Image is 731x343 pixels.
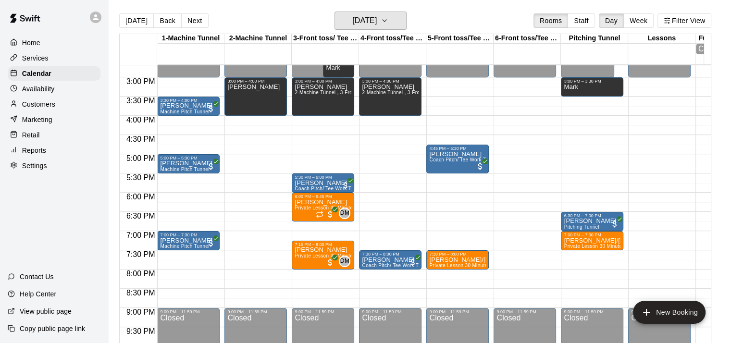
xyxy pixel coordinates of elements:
[8,159,100,173] a: Settings
[633,301,706,324] button: add
[429,157,498,162] span: Coach Pitch/ Tee Work Tunnel
[362,309,419,314] div: 9:00 PM – 11:59 PM
[124,289,158,297] span: 8:30 PM
[343,256,350,267] span: Dylan Mehl
[181,13,208,28] button: Next
[292,173,354,193] div: 5:30 PM – 6:00 PM: Coach Pitch/ Tee Work Tunnel
[564,79,620,84] div: 3:00 PM – 3:30 PM
[157,34,224,43] div: 1-Machine Tunnel
[22,115,52,124] p: Marketing
[119,13,154,28] button: [DATE]
[564,233,620,237] div: 7:00 PM – 7:30 PM
[561,231,623,250] div: 7:00 PM – 7:30 PM: Adams/Tony
[22,99,55,109] p: Customers
[227,79,284,84] div: 3:00 PM – 4:00 PM
[295,175,351,180] div: 5:30 PM – 6:00 PM
[292,77,354,116] div: 3:00 PM – 4:00 PM: Sean
[292,241,354,269] div: 7:15 PM – 8:00 PM: Private Lesson 45 Minutes- Hitting/Catching
[295,79,351,84] div: 3:00 PM – 4:00 PM
[564,309,620,314] div: 9:00 PM – 11:59 PM
[610,219,619,229] span: All customers have paid
[496,309,553,314] div: 9:00 PM – 11:59 PM
[124,77,158,86] span: 3:00 PM
[359,250,421,269] div: 7:30 PM – 8:00 PM: Delvin Frank
[227,309,284,314] div: 9:00 PM – 11:59 PM
[22,38,40,48] p: Home
[20,272,54,282] p: Contact Us
[124,250,158,258] span: 7:30 PM
[160,167,209,172] span: Machine Pitch Tunnel
[568,13,595,28] button: Staff
[564,224,599,230] span: Pitching Tunnel
[599,13,624,28] button: Day
[533,13,568,28] button: Rooms
[206,161,216,171] span: All customers have paid
[564,213,620,218] div: 6:30 PM – 7:00 PM
[160,156,217,160] div: 5:00 PM – 5:30 PM
[157,97,220,116] div: 3:30 PM – 4:00 PM: Machine Pitch Tunnel
[292,34,359,43] div: 3-Front toss/ Tee Tunnel
[475,161,485,171] span: All customers have paid
[362,79,419,84] div: 3:00 PM – 4:00 PM
[8,82,100,96] a: Availability
[429,146,486,151] div: 4:45 PM – 5:30 PM
[160,109,209,114] span: Machine Pitch Tunnel
[224,34,292,43] div: 2-Machine Tunnel
[657,13,711,28] button: Filter View
[564,244,681,249] span: Private Lesson 30 Minutes-Pitching (Baseball Only)
[325,257,335,267] span: All customers have paid
[8,51,100,65] a: Services
[429,263,528,268] span: Private Lesson 30 Minutes-Hitting/Catching
[295,194,351,199] div: 6:00 PM – 6:45 PM
[124,135,158,143] span: 4:30 PM
[8,66,100,81] a: Calendar
[8,128,100,142] a: Retail
[340,257,349,266] span: DM
[224,77,287,116] div: 3:00 PM – 4:00 PM: Sean
[295,205,395,210] span: Private Lesson 45 Minutes- Hitting/Catching
[206,104,216,113] span: All customers have paid
[426,145,489,173] div: 4:45 PM – 5:30 PM: Elias Bell
[561,77,623,97] div: 3:00 PM – 3:30 PM: Mark
[160,244,209,249] span: Machine Pitch Tunnel
[124,212,158,220] span: 6:30 PM
[429,309,486,314] div: 9:00 PM – 11:59 PM
[426,250,489,269] div: 7:30 PM – 8:00 PM: Adams/Tony
[22,53,49,63] p: Services
[157,231,220,250] div: 7:00 PM – 7:30 PM: Kiyomi Rogers
[325,209,335,219] span: All customers have paid
[124,308,158,316] span: 9:00 PM
[22,146,46,155] p: Reports
[341,181,350,190] span: All customers have paid
[494,34,561,43] div: 6-Front toss/Tee Tunnel
[429,252,486,257] div: 7:30 PM – 8:00 PM
[561,34,628,43] div: Pitching Tunnel
[408,257,418,267] span: All customers have paid
[20,306,72,316] p: View public page
[323,58,354,77] div: 2:30 PM – 3:00 PM: Mark
[160,309,217,314] div: 9:00 PM – 11:59 PM
[362,263,431,268] span: Coach Pitch/ Tee Work Tunnel
[8,36,100,50] a: Home
[20,324,85,333] p: Copy public page link
[124,193,158,201] span: 6:00 PM
[295,253,395,258] span: Private Lesson 45 Minutes- Hitting/Catching
[124,269,158,278] span: 8:00 PM
[124,97,158,105] span: 3:30 PM
[295,90,454,95] span: 2-Machine Tunnel , 3-Front toss/ Tee Tunnel , 4-Front toss/Tee Tunnel
[8,112,100,127] div: Marketing
[335,12,407,30] button: [DATE]
[316,210,323,218] span: Recurring event
[22,130,40,140] p: Retail
[206,238,216,248] span: All customers have paid
[362,90,521,95] span: 2-Machine Tunnel , 3-Front toss/ Tee Tunnel , 4-Front toss/Tee Tunnel
[352,14,377,27] h6: [DATE]
[295,242,351,247] div: 7:15 PM – 8:00 PM
[561,212,623,231] div: 6:30 PM – 7:00 PM: Kiyomi Rogers
[20,289,56,299] p: Help Center
[8,143,100,158] a: Reports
